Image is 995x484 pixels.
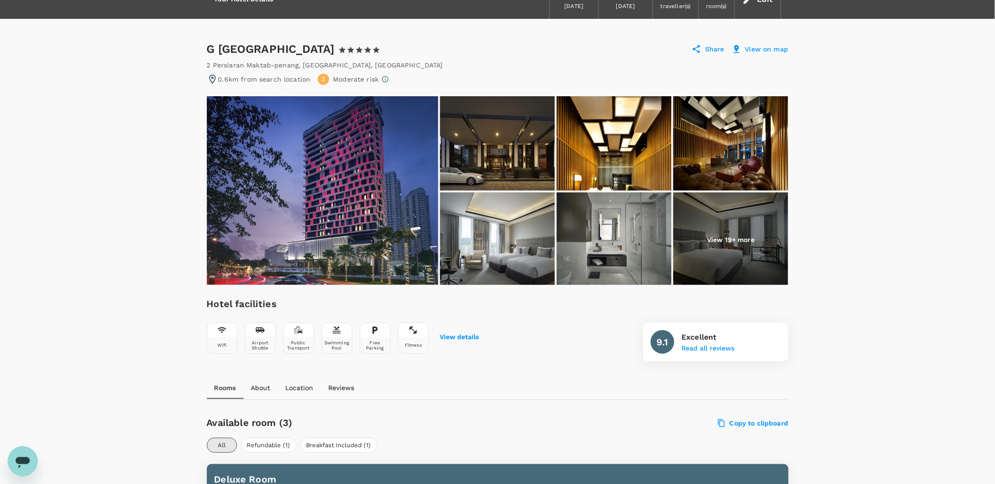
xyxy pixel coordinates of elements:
[207,438,237,453] button: All
[214,383,236,392] p: Rooms
[247,340,273,350] div: Airport Shuttle
[207,96,438,285] img: Facade
[682,332,735,343] p: Excellent
[241,438,297,453] button: Refundable (1)
[656,334,668,350] h6: 9.1
[218,75,311,84] p: 0.6km from search location
[207,60,443,70] div: 2 Persiaran Maktab-penang , [GEOGRAPHIC_DATA] , [GEOGRAPHIC_DATA]
[207,415,544,430] h6: Available room (3)
[616,3,635,9] span: [DATE]
[557,192,672,287] img: Deluxe Bathroom
[705,44,724,54] p: Share
[333,75,379,84] p: Moderate risk
[706,3,727,9] span: room(s)
[440,334,479,341] button: View details
[565,3,584,9] span: [DATE]
[362,340,388,350] div: Free Parking
[300,438,377,453] button: Breakfast Included (1)
[286,340,312,350] div: Public Transport
[207,42,381,57] div: G [GEOGRAPHIC_DATA]
[8,446,38,476] iframe: Button to launch messaging window
[217,342,227,348] div: Wifi
[718,419,789,427] label: Copy to clipboard
[440,96,555,191] img: Entrance
[251,383,271,392] p: About
[673,96,788,191] img: Reception
[322,75,325,84] span: 2
[405,342,422,348] div: Fitness
[329,383,355,392] p: Reviews
[682,345,735,352] button: Read all reviews
[440,192,555,287] img: Deluxe Room
[745,44,789,54] p: View on map
[324,340,350,350] div: Swimming Pool
[707,235,755,244] p: View 19+ more
[207,296,479,311] h6: Hotel facilities
[661,3,691,9] span: traveller(s)
[286,383,314,392] p: Location
[673,192,788,287] img: Deluxe Room
[557,96,672,191] img: Lobby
